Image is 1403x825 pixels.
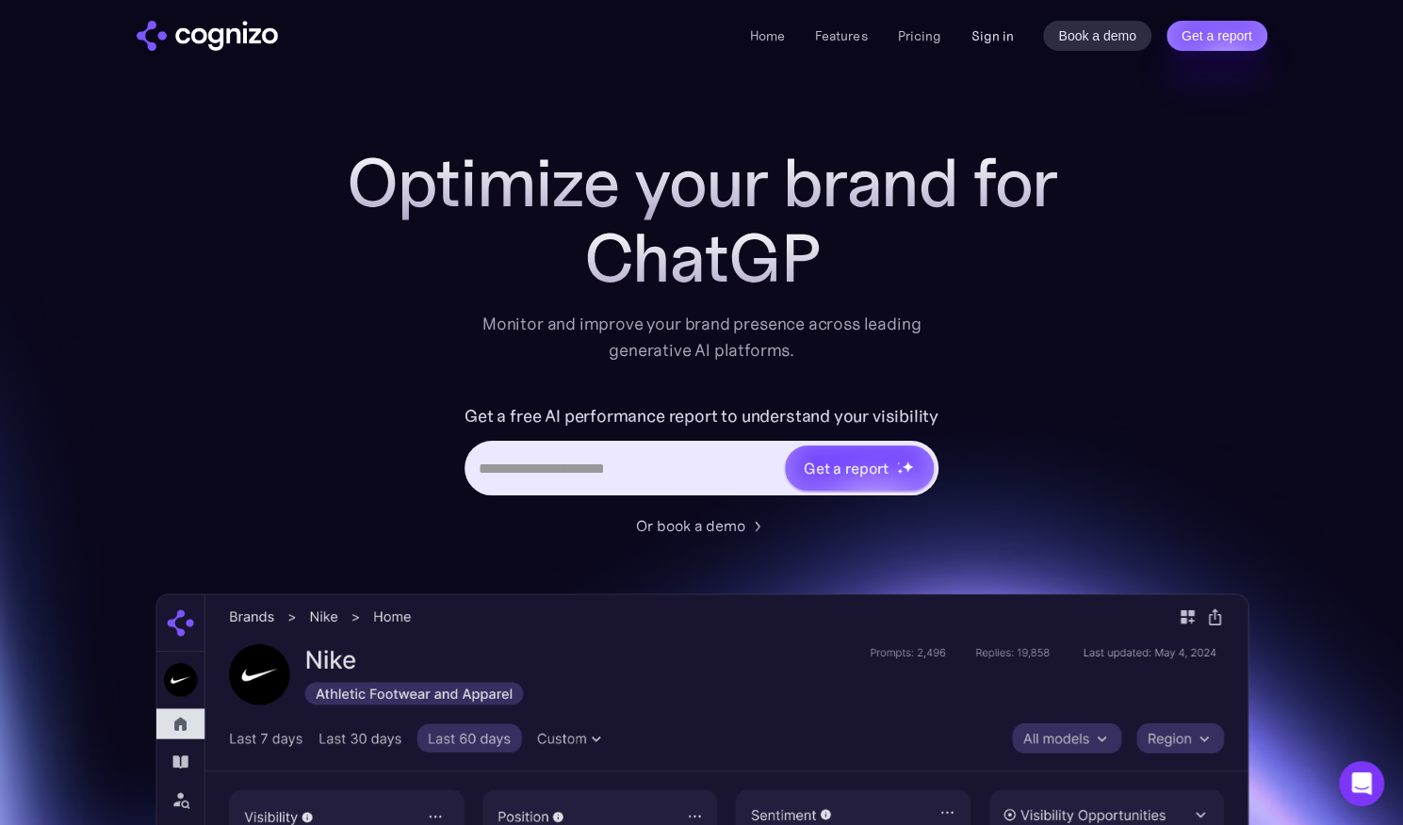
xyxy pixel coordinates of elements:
a: home [137,21,278,51]
a: Pricing [897,27,940,44]
img: star [897,461,900,464]
a: Home [750,27,785,44]
a: Get a report [1166,21,1267,51]
form: Hero URL Input Form [465,401,938,505]
a: Features [815,27,867,44]
img: cognizo logo [137,21,278,51]
a: Or book a demo [636,514,768,537]
img: star [897,468,904,475]
h1: Optimize your brand for [325,145,1079,220]
div: Get a report [804,457,889,479]
div: Open Intercom Messenger [1339,761,1384,806]
a: Book a demo [1043,21,1151,51]
div: ChatGP [325,220,1079,296]
label: Get a free AI performance report to understand your visibility [465,401,938,431]
img: star [902,461,914,473]
div: Monitor and improve your brand presence across leading generative AI platforms. [470,311,934,364]
a: Sign in [971,24,1013,47]
div: Or book a demo [636,514,745,537]
a: Get a reportstarstarstar [783,444,936,493]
